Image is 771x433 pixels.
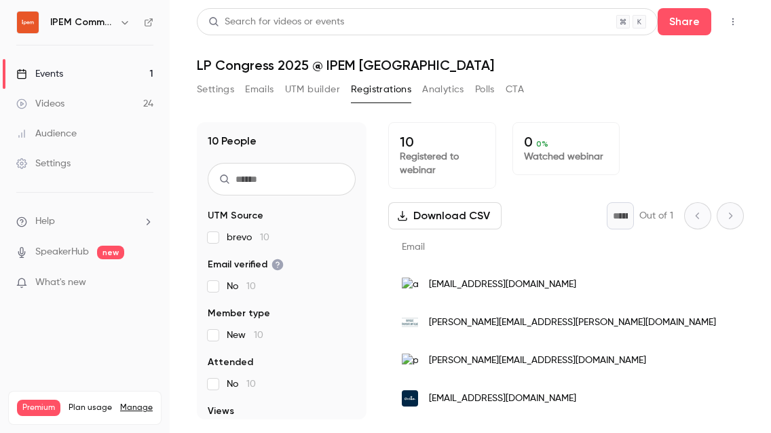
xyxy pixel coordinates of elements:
[402,314,418,331] img: banquetransatlantique.com
[227,280,256,293] span: No
[400,150,485,177] p: Registered to webinar
[16,214,153,229] li: help-dropdown-opener
[388,202,502,229] button: Download CSV
[227,328,263,342] span: New
[17,12,39,33] img: IPEM Community
[246,282,256,291] span: 10
[227,231,269,244] span: brevo
[208,356,253,369] span: Attended
[50,16,114,29] h6: IPEM Community
[208,404,234,418] span: Views
[536,139,548,149] span: 0 %
[16,67,63,81] div: Events
[35,245,89,259] a: SpeakerHub
[208,133,257,149] h1: 10 People
[400,134,485,150] p: 10
[429,354,646,368] span: [PERSON_NAME][EMAIL_ADDRESS][DOMAIN_NAME]
[429,316,716,330] span: [PERSON_NAME][EMAIL_ADDRESS][PERSON_NAME][DOMAIN_NAME]
[245,79,274,100] button: Emails
[97,246,124,259] span: new
[254,331,263,340] span: 10
[422,79,464,100] button: Analytics
[506,79,524,100] button: CTA
[69,402,112,413] span: Plan usage
[524,150,609,164] p: Watched webinar
[16,157,71,170] div: Settings
[208,209,263,223] span: UTM Source
[197,79,234,100] button: Settings
[208,258,284,271] span: Email verified
[246,379,256,389] span: 10
[35,214,55,229] span: Help
[260,233,269,242] span: 10
[402,278,418,292] img: arctos-capital.com
[402,242,425,252] span: Email
[658,8,711,35] button: Share
[35,276,86,290] span: What's new
[351,79,411,100] button: Registrations
[120,402,153,413] a: Manage
[475,79,495,100] button: Polls
[402,354,418,368] img: pfg-scf.com
[17,400,60,416] span: Premium
[285,79,340,100] button: UTM builder
[639,209,673,223] p: Out of 1
[16,127,77,140] div: Audience
[429,392,576,406] span: [EMAIL_ADDRESS][DOMAIN_NAME]
[208,307,270,320] span: Member type
[208,15,344,29] div: Search for videos or events
[197,57,744,73] h1: LP Congress 2025 @ IPEM [GEOGRAPHIC_DATA]
[227,377,256,391] span: No
[402,390,418,407] img: orillaam.com
[16,97,64,111] div: Videos
[429,278,576,292] span: [EMAIL_ADDRESS][DOMAIN_NAME]
[524,134,609,150] p: 0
